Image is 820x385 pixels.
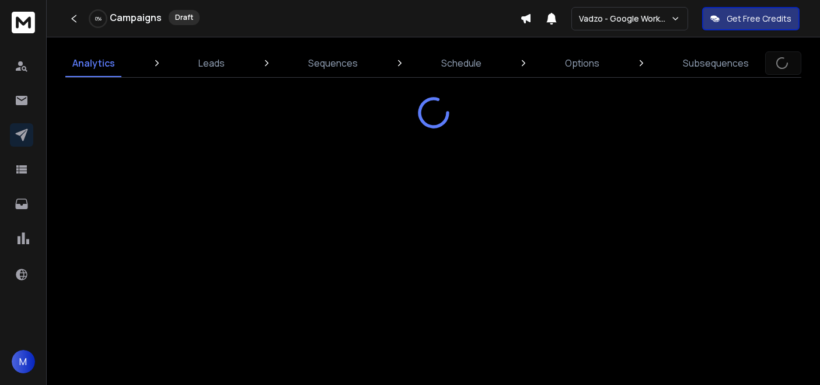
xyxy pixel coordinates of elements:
a: Schedule [434,49,488,77]
button: Get Free Credits [702,7,800,30]
p: Sequences [308,56,358,70]
a: Options [558,49,606,77]
p: Get Free Credits [727,13,791,25]
p: Options [565,56,599,70]
button: M [12,350,35,373]
a: Sequences [301,49,365,77]
p: 0 % [95,15,102,22]
p: Leads [198,56,225,70]
p: Schedule [441,56,481,70]
p: Analytics [72,56,115,70]
a: Leads [191,49,232,77]
h1: Campaigns [110,11,162,25]
div: Draft [169,10,200,25]
a: Analytics [65,49,122,77]
p: Subsequences [683,56,749,70]
a: Subsequences [676,49,756,77]
p: Vadzo - Google Workspace [579,13,671,25]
